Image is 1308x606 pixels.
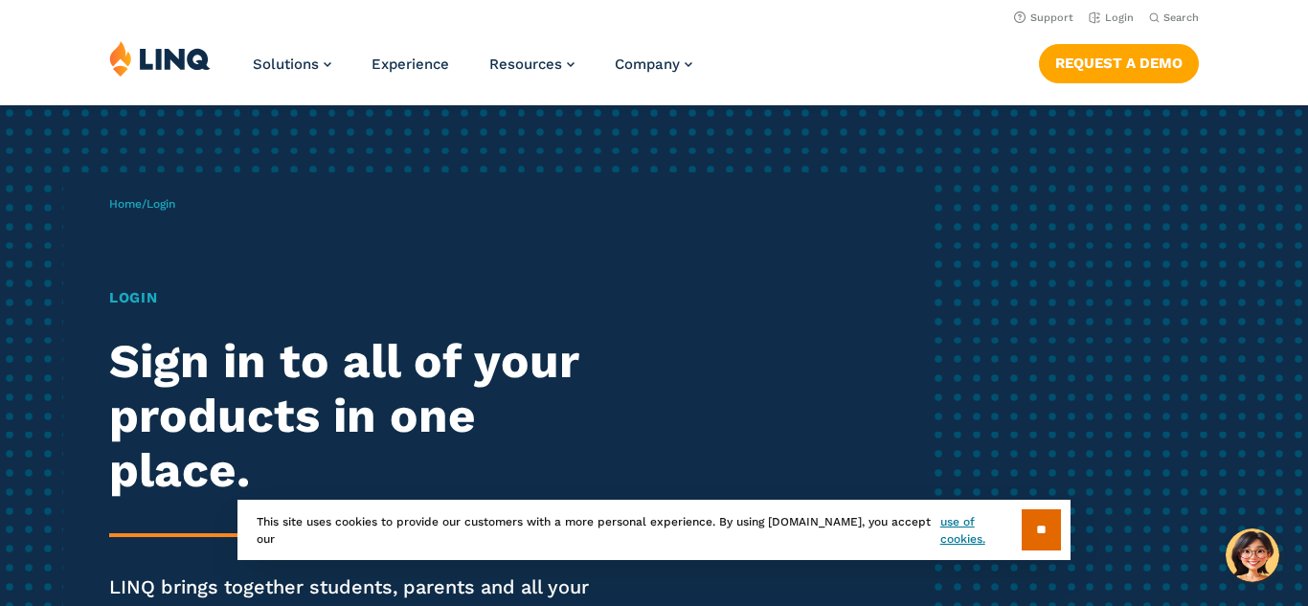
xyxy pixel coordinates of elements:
a: Support [1014,11,1073,24]
a: use of cookies. [940,513,1022,548]
a: Company [615,56,692,73]
a: Request a Demo [1039,44,1199,82]
a: Home [109,197,142,211]
span: Resources [489,56,562,73]
span: Search [1163,11,1199,24]
nav: Button Navigation [1039,40,1199,82]
h1: Login [109,287,613,309]
a: Login [1089,11,1134,24]
a: Resources [489,56,575,73]
span: Company [615,56,680,73]
nav: Primary Navigation [253,40,692,103]
span: Solutions [253,56,319,73]
button: Open Search Bar [1149,11,1199,25]
h2: Sign in to all of your products in one place. [109,334,613,497]
a: Experience [372,56,449,73]
a: Solutions [253,56,331,73]
div: This site uses cookies to provide our customers with a more personal experience. By using [DOMAIN... [237,500,1071,560]
img: LINQ | K‑12 Software [109,40,211,77]
button: Hello, have a question? Let’s chat. [1226,528,1279,582]
span: Login [147,197,175,211]
span: / [109,197,175,211]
